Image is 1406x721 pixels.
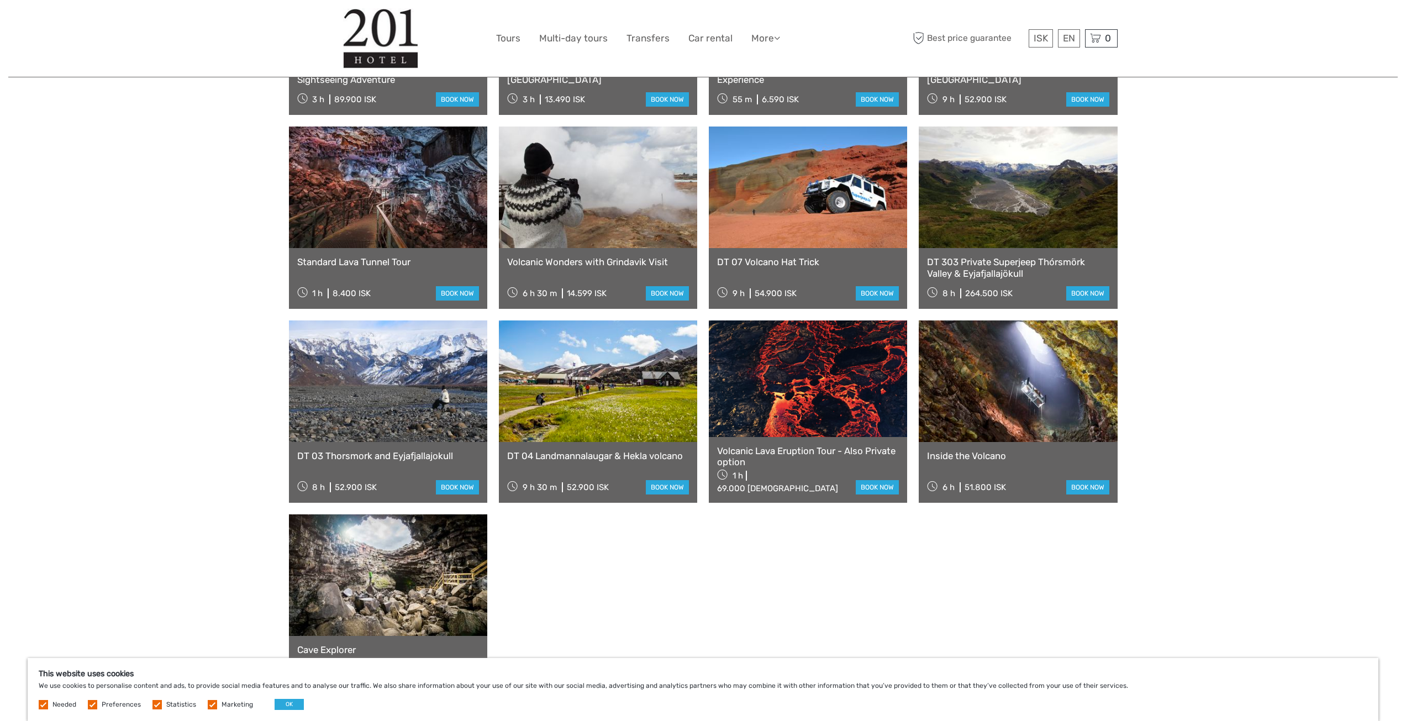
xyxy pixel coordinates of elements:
a: DT 303 Private Superjeep Thórsmörk Valley & Eyjafjallajökull [927,256,1109,279]
span: 3 h [312,94,324,104]
div: 6.590 ISK [762,94,799,104]
div: We use cookies to personalise content and ads, to provide social media features and to analyse ou... [28,658,1378,721]
a: More [751,30,780,46]
a: Multi-day tours [539,30,608,46]
p: We're away right now. Please check back later! [15,19,125,28]
a: book now [646,286,689,301]
span: ISK [1034,33,1048,44]
span: Best price guarantee [910,29,1026,48]
a: book now [646,480,689,494]
span: 6 h [942,482,955,492]
div: 264.500 ISK [965,288,1013,298]
span: 1 h [312,288,323,298]
a: Car rental [688,30,733,46]
label: Marketing [222,700,253,709]
a: book now [436,92,479,107]
div: 54.900 ISK [755,288,797,298]
a: book now [856,92,899,107]
a: Cave Explorer [297,644,479,655]
div: 89.900 ISK [334,94,376,104]
span: 6 h 30 m [523,288,557,298]
span: 9 h [942,94,955,104]
span: 8 h [942,288,955,298]
a: book now [1066,286,1109,301]
a: Volcanic Lava Eruption Tour - Also Private option [717,445,899,468]
a: book now [1066,480,1109,494]
a: DT 04 Landmannalaugar & Hekla volcano [507,450,689,461]
span: 1 h [733,471,743,481]
a: Volcanic Wonders with Grindavik Visit [507,256,689,267]
a: book now [646,92,689,107]
a: book now [856,286,899,301]
a: DT 07 Volcano Hat Trick [717,256,899,267]
span: 9 h [733,288,745,298]
button: OK [275,699,304,710]
a: book now [856,480,899,494]
a: Transfers [626,30,670,46]
label: Preferences [102,700,141,709]
button: Open LiveChat chat widget [127,17,140,30]
a: book now [436,286,479,301]
span: 55 m [733,94,752,104]
label: Statistics [166,700,196,709]
div: 13.490 ISK [545,94,585,104]
div: EN [1058,29,1080,48]
h5: This website uses cookies [39,669,1367,678]
a: DT 03 Thorsmork and Eyjafjallajokull [297,450,479,461]
div: 52.900 ISK [567,482,609,492]
div: 69.000 [DEMOGRAPHIC_DATA] [717,483,838,493]
a: Inside the Volcano [927,450,1109,461]
div: 52.900 ISK [335,482,377,492]
div: 51.800 ISK [965,482,1006,492]
a: book now [1066,92,1109,107]
a: Tours [496,30,520,46]
span: 8 h [312,482,325,492]
a: book now [436,480,479,494]
img: 1139-69e80d06-57d7-4973-b0b3-45c5474b2b75_logo_big.jpg [343,8,418,69]
div: 52.900 ISK [965,94,1007,104]
div: 14.599 ISK [567,288,607,298]
span: 0 [1103,33,1113,44]
span: 9 h 30 m [523,482,557,492]
div: 8.400 ISK [333,288,371,298]
label: Needed [52,700,76,709]
span: 3 h [523,94,535,104]
a: Standard Lava Tunnel Tour [297,256,479,267]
